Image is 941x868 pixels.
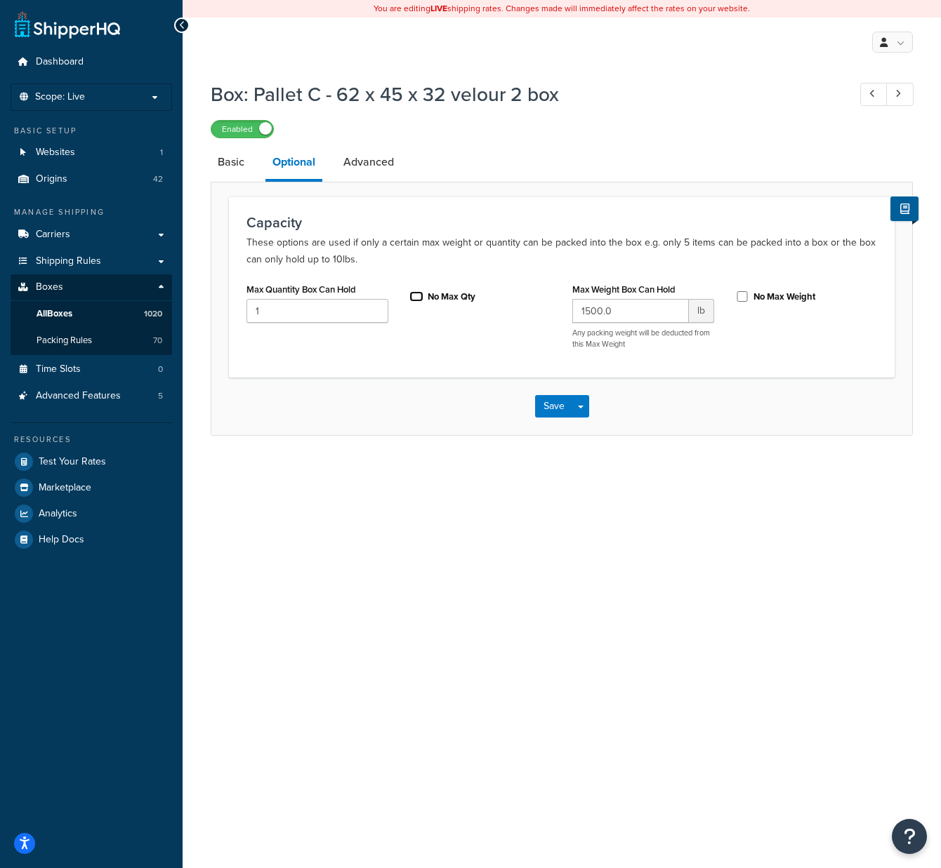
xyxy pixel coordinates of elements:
div: Basic Setup [11,125,172,137]
span: All Boxes [37,308,72,320]
span: Analytics [39,508,77,520]
a: Boxes [11,274,172,300]
h1: Box: Pallet C - 62 x 45 x 32 velour 2 box [211,81,834,108]
button: Save [535,395,573,418]
span: 1020 [144,308,162,320]
li: Origins [11,166,172,192]
label: No Max Qty [428,291,475,303]
li: Time Slots [11,356,172,382]
p: Any packing weight will be deducted from this Max Weight [572,328,714,349]
span: Time Slots [36,363,81,375]
span: 70 [153,335,162,347]
span: Origins [36,173,67,185]
span: Advanced Features [36,390,121,402]
label: No Max Weight [754,291,815,303]
a: Origins42 [11,166,172,192]
a: Marketplace [11,475,172,500]
div: Resources [11,434,172,446]
p: These options are used if only a certain max weight or quantity can be packed into the box e.g. o... [246,234,877,268]
span: 1 [160,147,163,159]
a: Optional [265,145,322,182]
a: Test Your Rates [11,449,172,474]
span: 5 [158,390,163,402]
button: Show Help Docs [890,196,919,221]
a: Advanced Features5 [11,383,172,409]
a: Time Slots0 [11,356,172,382]
span: 42 [153,173,163,185]
button: Open Resource Center [892,819,927,854]
span: Test Your Rates [39,456,106,468]
a: AllBoxes1020 [11,301,172,327]
h3: Capacity [246,215,877,230]
li: Advanced Features [11,383,172,409]
b: LIVE [430,2,447,15]
span: Shipping Rules [36,255,101,267]
a: Basic [211,145,251,179]
span: Help Docs [39,534,84,546]
li: Websites [11,140,172,166]
a: Websites1 [11,140,172,166]
span: Carriers [36,229,70,241]
a: Help Docs [11,527,172,552]
span: lb [689,299,714,323]
a: Shipping Rules [11,248,172,274]
div: Manage Shipping [11,206,172,218]
a: Next Record [886,83,914,106]
span: Websites [36,147,75,159]
a: Analytics [11,501,172,526]
span: Dashboard [36,56,84,68]
span: Packing Rules [37,335,92,347]
a: Dashboard [11,49,172,75]
li: Boxes [11,274,172,354]
a: Advanced [336,145,401,179]
li: Packing Rules [11,328,172,354]
a: Carriers [11,222,172,248]
span: 0 [158,363,163,375]
label: Enabled [211,121,273,138]
label: Max Weight Box Can Hold [572,284,676,295]
span: Marketplace [39,482,91,494]
label: Max Quantity Box Can Hold [246,284,356,295]
a: Packing Rules70 [11,328,172,354]
span: Boxes [36,281,63,293]
span: Scope: Live [35,91,85,103]
a: Previous Record [860,83,888,106]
